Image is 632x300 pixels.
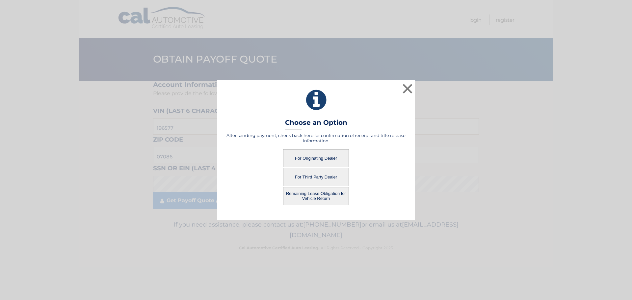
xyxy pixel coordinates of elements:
h3: Choose an Option [285,119,347,130]
button: For Third Party Dealer [283,168,349,186]
button: For Originating Dealer [283,149,349,167]
h5: After sending payment, check back here for confirmation of receipt and title release information. [225,133,407,143]
button: Remaining Lease Obligation for Vehicle Return [283,187,349,205]
button: × [401,82,414,95]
